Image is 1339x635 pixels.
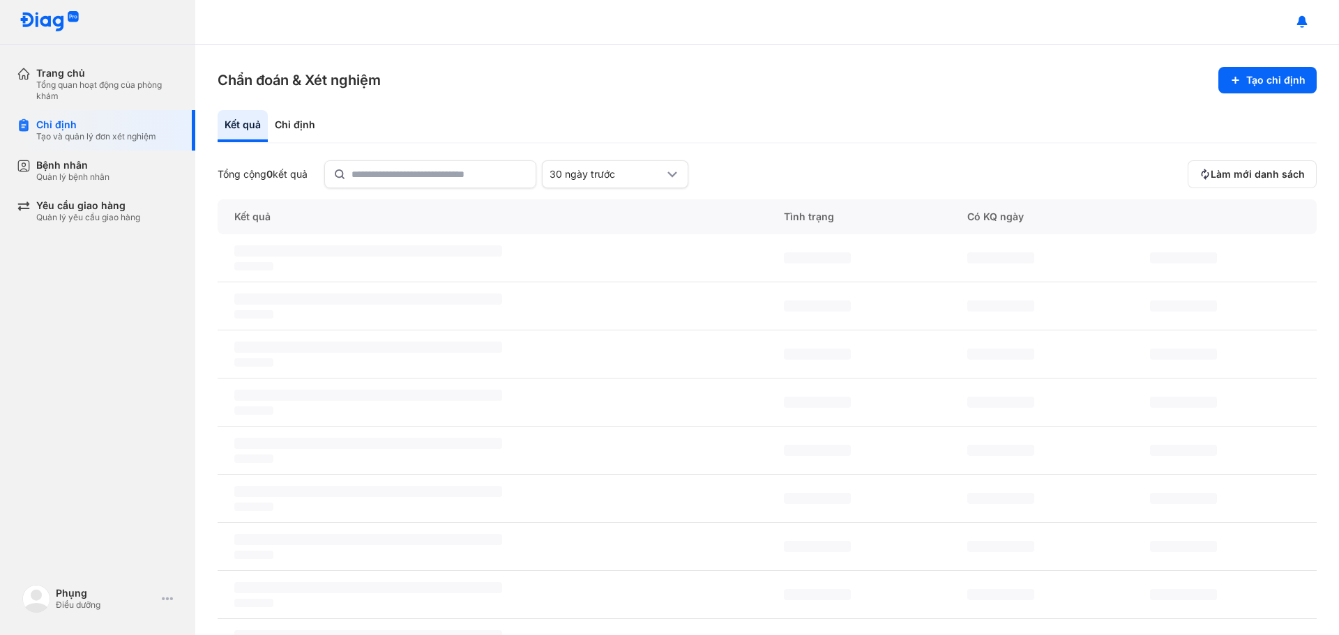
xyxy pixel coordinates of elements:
div: Chỉ định [36,118,156,131]
span: ‌ [1150,541,1217,552]
span: ‌ [967,300,1034,312]
span: ‌ [234,454,273,463]
span: ‌ [784,300,851,312]
span: ‌ [1150,349,1217,360]
button: Làm mới danh sách [1188,160,1317,188]
span: ‌ [234,551,273,559]
span: ‌ [234,582,502,593]
span: ‌ [967,493,1034,504]
div: Trang chủ [36,67,179,79]
div: Tổng cộng kết quả [218,168,308,181]
span: ‌ [234,293,502,305]
span: ‌ [967,445,1034,456]
button: Tạo chỉ định [1218,67,1317,93]
span: ‌ [234,599,273,607]
span: ‌ [234,342,502,353]
span: ‌ [784,397,851,408]
div: Kết quả [218,110,268,142]
div: Quản lý yêu cầu giao hàng [36,212,140,223]
span: ‌ [1150,445,1217,456]
span: ‌ [1150,252,1217,263]
span: Làm mới danh sách [1211,168,1305,181]
span: ‌ [967,349,1034,360]
span: ‌ [234,486,502,497]
span: ‌ [234,390,502,401]
div: Phụng [56,587,156,599]
span: ‌ [967,397,1034,408]
span: ‌ [784,349,851,360]
div: Kết quả [218,199,767,234]
span: ‌ [1150,300,1217,312]
span: ‌ [234,262,273,270]
span: ‌ [784,252,851,263]
span: ‌ [234,358,273,367]
span: ‌ [1150,589,1217,600]
div: Quản lý bệnh nhân [36,171,109,183]
img: logo [22,585,50,613]
span: ‌ [1150,493,1217,504]
span: ‌ [234,438,502,449]
div: 30 ngày trước [550,168,664,181]
div: Chỉ định [268,110,322,142]
div: Bệnh nhân [36,159,109,171]
span: ‌ [784,541,851,552]
div: Tạo và quản lý đơn xét nghiệm [36,131,156,142]
span: ‌ [234,503,273,511]
div: Tình trạng [767,199,951,234]
h3: Chẩn đoán & Xét nghiệm [218,70,381,90]
div: Có KQ ngày [951,199,1134,234]
span: ‌ [967,541,1034,552]
div: Yêu cầu giao hàng [36,199,140,212]
span: ‌ [234,310,273,319]
span: ‌ [234,534,502,545]
img: logo [20,11,80,33]
span: 0 [266,168,273,180]
span: ‌ [1150,397,1217,408]
span: ‌ [234,406,273,415]
span: ‌ [784,493,851,504]
span: ‌ [967,589,1034,600]
span: ‌ [784,589,851,600]
span: ‌ [967,252,1034,263]
div: Tổng quan hoạt động của phòng khám [36,79,179,102]
span: ‌ [784,445,851,456]
div: Điều dưỡng [56,599,156,611]
span: ‌ [234,245,502,257]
